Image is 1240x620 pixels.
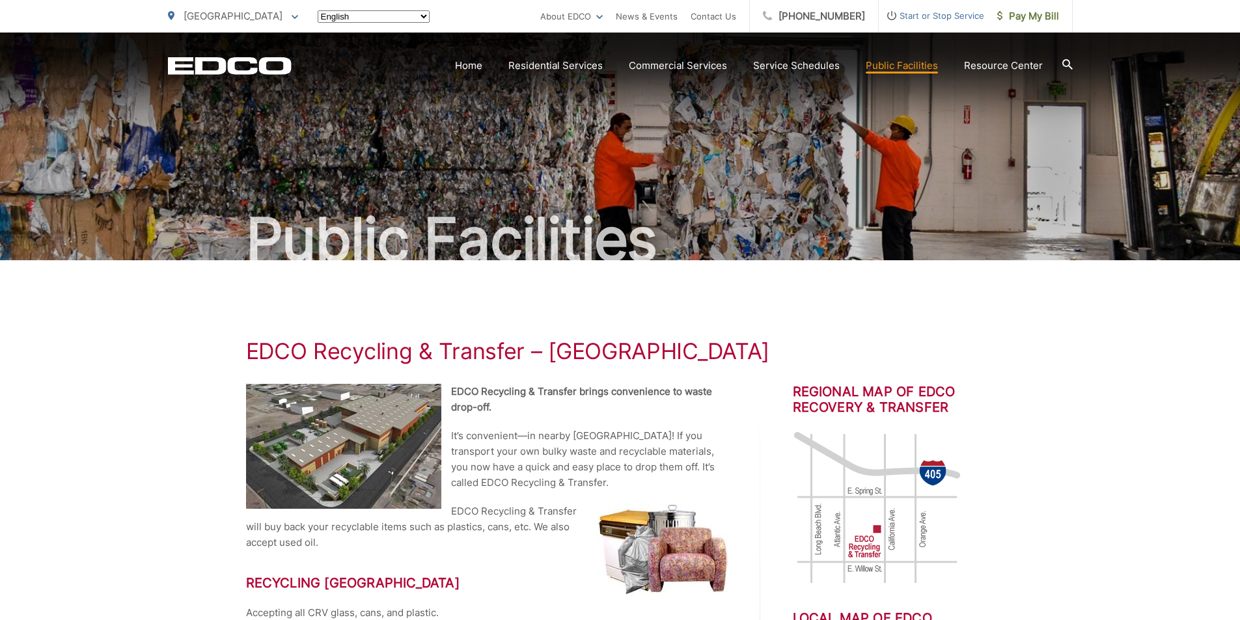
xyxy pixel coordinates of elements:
a: News & Events [616,8,678,24]
a: About EDCO [540,8,603,24]
h2: Regional Map of EDCO Recovery & Transfer [793,384,995,415]
img: Dishwasher and chair [598,504,728,595]
h2: Recycling [GEOGRAPHIC_DATA] [246,575,728,591]
p: EDCO Recycling & Transfer will buy back your recyclable items such as plastics, cans, etc. We als... [246,504,728,550]
span: Pay My Bill [997,8,1059,24]
a: Service Schedules [753,58,840,74]
a: Resource Center [964,58,1043,74]
img: EDCO Recycling & Transfer [246,384,441,509]
a: Commercial Services [629,58,727,74]
a: Home [455,58,482,74]
select: Select a language [318,10,430,23]
a: Residential Services [508,58,603,74]
a: EDCD logo. Return to the homepage. [168,57,292,75]
a: Public Facilities [866,58,938,74]
strong: EDCO Recycling & Transfer brings convenience to waste drop-off. [451,385,712,413]
h1: EDCO Recycling & Transfer – [GEOGRAPHIC_DATA] [246,338,995,364]
p: It’s convenient—in nearby [GEOGRAPHIC_DATA]! If you transport your own bulky waste and recyclable... [246,428,728,491]
span: [GEOGRAPHIC_DATA] [184,10,282,22]
h2: Public Facilities [168,207,1073,272]
a: Contact Us [691,8,736,24]
img: image [793,429,962,586]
